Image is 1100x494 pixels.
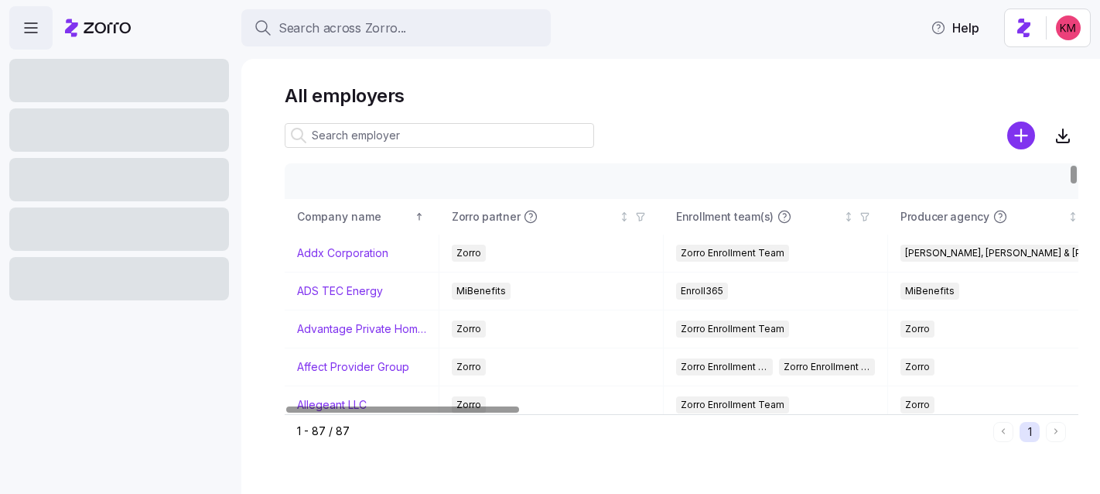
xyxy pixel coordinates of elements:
span: MiBenefits [456,283,506,300]
div: Not sorted [619,211,630,222]
h1: All employers [285,84,1078,108]
div: Sorted ascending [414,211,425,222]
span: Enrollment team(s) [676,209,774,225]
span: Help [931,19,979,37]
input: Search employer [285,123,594,148]
span: Zorro Enrollment Team [681,358,768,376]
span: Zorro [456,321,481,338]
span: Zorro [456,396,481,413]
th: Enrollment team(s)Not sorted [664,199,888,235]
a: Affect Provider Group [297,359,409,375]
a: Addx Corporation [297,245,388,261]
button: Previous page [993,422,1013,442]
span: Zorro [456,358,481,376]
a: Allegeant LLC [297,397,367,413]
a: ADS TEC Energy [297,283,383,299]
div: 1 - 87 / 87 [297,424,987,439]
span: Zorro Enrollment Team [681,396,784,413]
div: Not sorted [843,211,854,222]
span: Zorro [905,396,930,413]
span: Zorro partner [452,209,520,225]
span: Producer agency [900,209,989,225]
span: Zorro Enrollment Experts [784,358,871,376]
th: Zorro partnerNot sorted [439,199,664,235]
button: Help [918,12,992,43]
span: Enroll365 [681,283,723,300]
svg: add icon [1007,122,1035,149]
span: MiBenefits [905,283,955,300]
button: 1 [1020,422,1040,442]
a: Advantage Private Home Care [297,321,426,337]
button: Next page [1046,422,1066,442]
div: Company name [297,208,412,225]
span: Zorro [456,245,481,262]
span: Search across Zorro... [278,19,406,38]
button: Search across Zorro... [241,9,551,46]
th: Company nameSorted ascending [285,199,439,235]
span: Zorro Enrollment Team [681,321,784,338]
span: Zorro [905,358,930,376]
span: Zorro [905,321,930,338]
span: Zorro Enrollment Team [681,245,784,262]
img: 8fbd33f679504da1795a6676107ffb9e [1056,15,1081,40]
div: Not sorted [1068,211,1078,222]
